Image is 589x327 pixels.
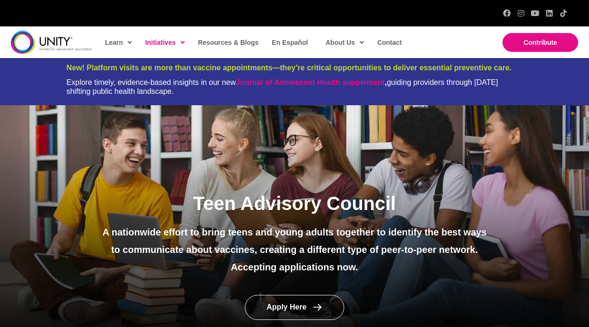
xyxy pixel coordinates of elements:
a: Apply Here [245,295,344,320]
span: New! Platform visits are more than vaccine appointments—they’re critical opportunities to deliver... [67,64,512,72]
a: Contribute [502,33,578,52]
span: About Us [326,35,364,50]
span: Teen Advisory Council [193,193,396,214]
a: Contact [372,32,406,53]
span: Contribute [524,39,557,46]
a: Facebook [503,9,511,17]
a: Instagram [517,9,525,17]
p: Accepting applications now. [99,259,490,276]
p: A nationwide effort to bring teens and young adults together to identify the best ways to communi... [99,224,490,259]
img: unity-logo-dark [11,31,92,54]
span: Learn [105,35,132,50]
a: En Español [267,32,312,53]
span: Resources & Blogs [198,39,259,46]
span: Contact [377,39,402,46]
a: Journal of Adolescent Health supplement [236,78,385,86]
strong: , [236,78,387,86]
span: Initiatives [145,35,185,50]
a: About Us [321,32,368,53]
span: Apply Here [267,303,306,311]
a: LinkedIn [546,9,553,17]
a: YouTube [531,9,539,17]
a: Resources & Blogs [193,32,262,53]
span: En Español [272,39,308,46]
div: Explore timely, evidence-based insights in our new guiding providers through [DATE] shifting publ... [67,78,523,96]
a: TikTok [560,9,567,17]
